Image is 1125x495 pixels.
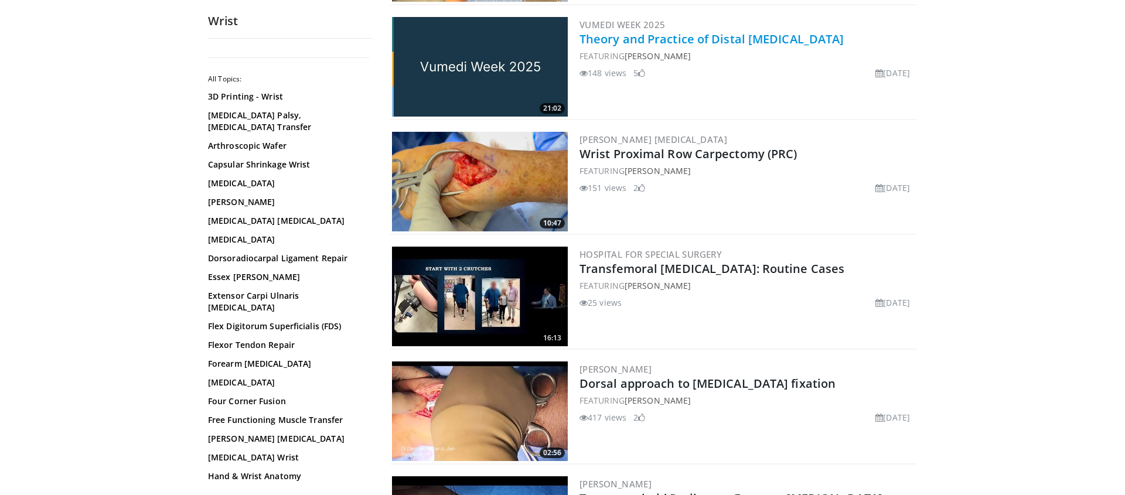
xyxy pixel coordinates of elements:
[208,358,366,370] a: Forearm [MEDICAL_DATA]
[579,146,797,162] a: Wrist Proximal Row Carpectomy (PRC)
[208,196,366,208] a: [PERSON_NAME]
[625,165,691,176] a: [PERSON_NAME]
[208,414,366,426] a: Free Functioning Muscle Transfer
[579,375,836,391] a: Dorsal approach to [MEDICAL_DATA] fixation
[208,271,366,283] a: Essex [PERSON_NAME]
[579,363,652,375] a: [PERSON_NAME]
[579,261,844,276] a: Transfemoral [MEDICAL_DATA]: Routine Cases
[208,140,366,152] a: Arthroscopic Wafer
[540,333,565,343] span: 16:13
[579,478,652,490] a: [PERSON_NAME]
[392,247,568,346] a: 16:13
[392,17,568,117] img: 00376a2a-df33-4357-8f72-5b9cd9908985.jpg.300x170_q85_crop-smart_upscale.jpg
[208,395,366,407] a: Four Corner Fusion
[875,182,910,194] li: [DATE]
[208,74,369,84] h2: All Topics:
[875,296,910,309] li: [DATE]
[579,50,915,62] div: FEATURING
[392,361,568,461] a: 02:56
[625,395,691,406] a: [PERSON_NAME]
[579,279,915,292] div: FEATURING
[208,91,366,103] a: 3D Printing - Wrist
[208,452,366,463] a: [MEDICAL_DATA] Wrist
[208,13,372,29] h2: Wrist
[633,411,645,424] li: 2
[625,50,691,62] a: [PERSON_NAME]
[579,182,626,194] li: 151 views
[579,165,915,177] div: FEATURING
[392,132,568,231] a: 10:47
[579,67,626,79] li: 148 views
[540,448,565,458] span: 02:56
[579,134,727,145] a: [PERSON_NAME] [MEDICAL_DATA]
[633,67,645,79] li: 5
[540,103,565,114] span: 21:02
[392,132,568,231] img: 33f400b9-85bf-4c88-840c-51d383e9a211.png.300x170_q85_crop-smart_upscale.png
[540,218,565,228] span: 10:47
[208,433,366,445] a: [PERSON_NAME] [MEDICAL_DATA]
[875,411,910,424] li: [DATE]
[579,248,722,260] a: Hospital for Special Surgery
[579,31,844,47] a: Theory and Practice of Distal [MEDICAL_DATA]
[579,19,665,30] a: Vumedi Week 2025
[875,67,910,79] li: [DATE]
[208,377,366,388] a: [MEDICAL_DATA]
[208,110,366,133] a: [MEDICAL_DATA] Palsy, [MEDICAL_DATA] Transfer
[208,159,366,170] a: Capsular Shrinkage Wrist
[579,296,622,309] li: 25 views
[208,215,366,227] a: [MEDICAL_DATA] [MEDICAL_DATA]
[579,411,626,424] li: 417 views
[208,470,366,482] a: Hand & Wrist Anatomy
[579,394,915,407] div: FEATURING
[392,247,568,346] img: 200505a6-07c1-4328-984f-f29f0448ea4a.300x170_q85_crop-smart_upscale.jpg
[633,182,645,194] li: 2
[208,234,366,245] a: [MEDICAL_DATA]
[208,252,366,264] a: Dorsoradiocarpal Ligament Repair
[208,320,366,332] a: Flex Digitorum Superficialis (FDS)
[208,177,366,189] a: [MEDICAL_DATA]
[392,361,568,461] img: 44ea742f-4847-4f07-853f-8a642545db05.300x170_q85_crop-smart_upscale.jpg
[392,17,568,117] a: 21:02
[208,339,366,351] a: Flexor Tendon Repair
[208,290,366,313] a: Extensor Carpi Ulnaris [MEDICAL_DATA]
[625,280,691,291] a: [PERSON_NAME]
